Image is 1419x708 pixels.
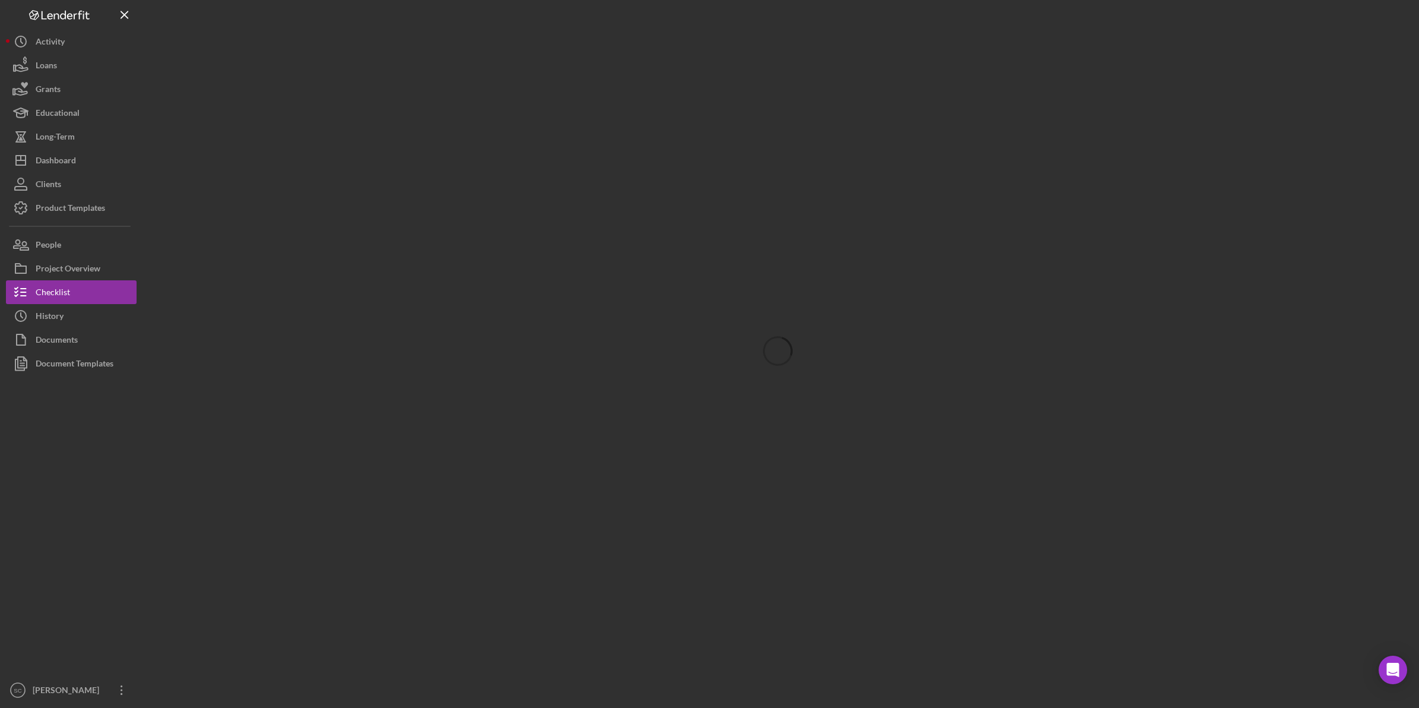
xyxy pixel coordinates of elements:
[14,687,21,694] text: SC
[36,280,70,307] div: Checklist
[36,328,78,355] div: Documents
[36,125,75,151] div: Long-Term
[6,352,137,375] button: Document Templates
[6,77,137,101] button: Grants
[36,148,76,175] div: Dashboard
[6,196,137,220] button: Product Templates
[1379,656,1407,684] div: Open Intercom Messenger
[6,233,137,257] button: People
[36,77,61,104] div: Grants
[6,257,137,280] button: Project Overview
[36,352,113,378] div: Document Templates
[6,328,137,352] button: Documents
[36,257,100,283] div: Project Overview
[6,148,137,172] button: Dashboard
[36,304,64,331] div: History
[6,280,137,304] button: Checklist
[6,678,137,702] button: SC[PERSON_NAME]
[36,30,65,56] div: Activity
[36,172,61,199] div: Clients
[6,30,137,53] button: Activity
[6,101,137,125] button: Educational
[6,172,137,196] button: Clients
[36,101,80,128] div: Educational
[6,53,137,77] button: Loans
[36,196,105,223] div: Product Templates
[36,53,57,80] div: Loans
[6,304,137,328] button: History
[36,233,61,260] div: People
[6,125,137,148] button: Long-Term
[30,678,107,705] div: [PERSON_NAME]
